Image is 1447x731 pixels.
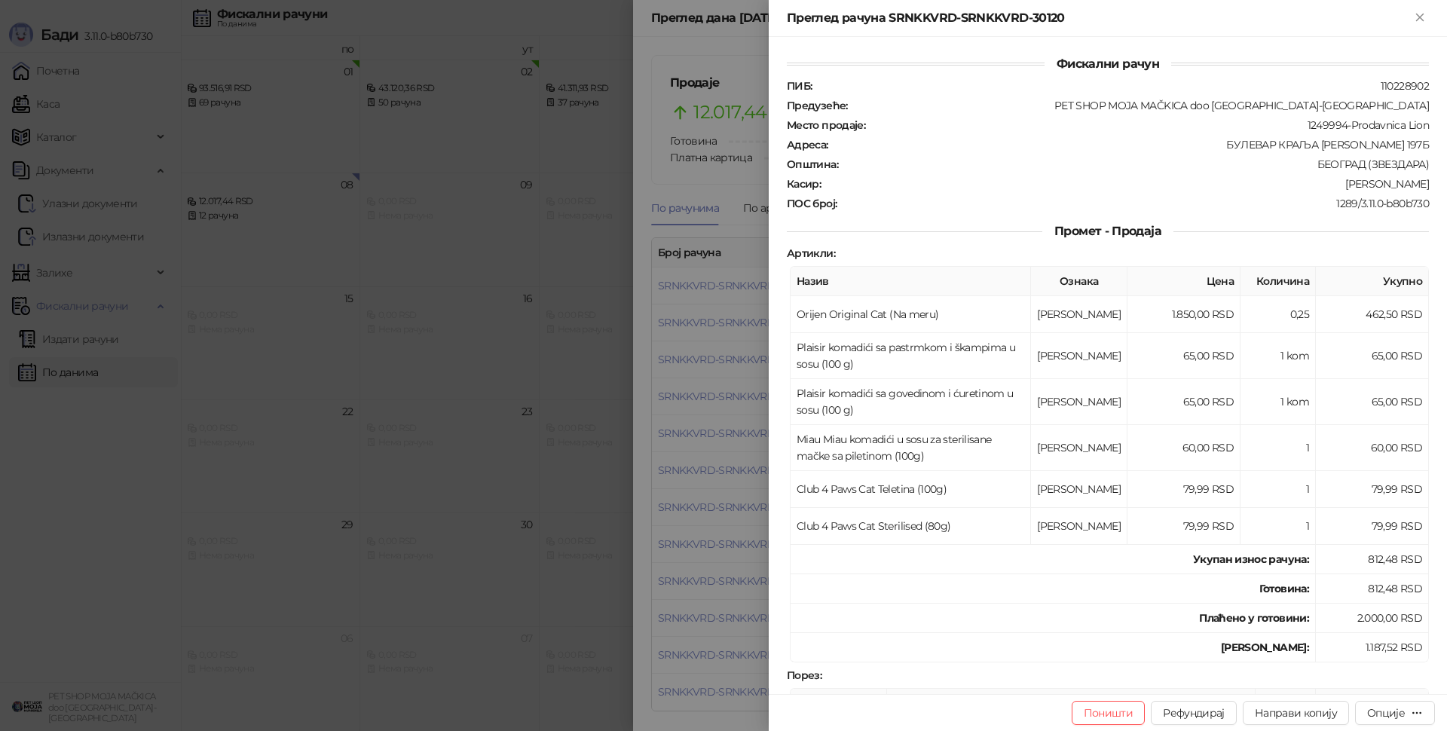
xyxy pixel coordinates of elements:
span: Фискални рачун [1045,57,1171,71]
td: 79,99 RSD [1127,471,1241,508]
td: Club 4 Paws Cat Sterilised (80g) [791,508,1031,545]
div: [PERSON_NAME] [822,177,1430,191]
td: 65,00 RSD [1316,379,1429,425]
div: Опције [1367,706,1405,720]
th: Стопа [1256,689,1316,718]
span: Направи копију [1255,706,1337,720]
button: Close [1411,9,1429,27]
th: Укупно [1316,267,1429,296]
div: БУЛЕВАР КРАЉА [PERSON_NAME] 197Б [830,138,1430,151]
td: [PERSON_NAME] [1031,471,1127,508]
th: Ознака [791,689,887,718]
td: 462,50 RSD [1316,296,1429,333]
td: 60,00 RSD [1127,425,1241,471]
td: 65,00 RSD [1127,333,1241,379]
td: 79,99 RSD [1316,508,1429,545]
td: Plaisir komadići sa govedinom i ćuretinom u sosu (100 g) [791,379,1031,425]
td: 65,00 RSD [1316,333,1429,379]
strong: Место продаје : [787,118,865,132]
td: [PERSON_NAME] [1031,333,1127,379]
div: PET SHOP MOJA MAČKICA doo [GEOGRAPHIC_DATA]-[GEOGRAPHIC_DATA] [849,99,1430,112]
th: Цена [1127,267,1241,296]
td: 812,48 RSD [1316,545,1429,574]
td: [PERSON_NAME] [1031,379,1127,425]
td: 79,99 RSD [1316,471,1429,508]
th: Количина [1241,267,1316,296]
strong: ПОС број : [787,197,837,210]
td: 1 kom [1241,333,1316,379]
strong: Готовина : [1259,582,1309,595]
strong: ПИБ : [787,79,812,93]
button: Поништи [1072,701,1146,725]
td: 79,99 RSD [1127,508,1241,545]
td: 2.000,00 RSD [1316,604,1429,633]
td: 1.850,00 RSD [1127,296,1241,333]
th: Назив [791,267,1031,296]
button: Направи копију [1243,701,1349,725]
strong: Адреса : [787,138,828,151]
button: Рефундирај [1151,701,1237,725]
td: Club 4 Paws Cat Teletina (100g) [791,471,1031,508]
div: 110228902 [813,79,1430,93]
div: Преглед рачуна SRNKKVRD-SRNKKVRD-30120 [787,9,1411,27]
strong: Артикли : [787,246,835,260]
td: 0,25 [1241,296,1316,333]
td: 812,48 RSD [1316,574,1429,604]
div: 1249994-Prodavnica Lion [867,118,1430,132]
td: 1 [1241,508,1316,545]
td: 1 [1241,471,1316,508]
td: [PERSON_NAME] [1031,425,1127,471]
div: БЕОГРАД (ЗВЕЗДАРА) [840,158,1430,171]
strong: Предузеће : [787,99,848,112]
td: [PERSON_NAME] [1031,296,1127,333]
strong: Касир : [787,177,821,191]
td: Miau Miau komadići u sosu za sterilisane mačke sa piletinom (100g) [791,425,1031,471]
strong: Плаћено у готовини: [1199,611,1309,625]
strong: Општина : [787,158,838,171]
td: 1 [1241,425,1316,471]
strong: [PERSON_NAME]: [1221,641,1309,654]
td: 1.187,52 RSD [1316,633,1429,662]
td: Orijen Original Cat (Na meru) [791,296,1031,333]
td: 65,00 RSD [1127,379,1241,425]
strong: Укупан износ рачуна : [1193,552,1309,566]
strong: Порез : [787,668,821,682]
th: Ознака [1031,267,1127,296]
th: Порез [1316,689,1429,718]
td: [PERSON_NAME] [1031,508,1127,545]
span: Промет - Продаја [1042,224,1173,238]
div: 1289/3.11.0-b80b730 [838,197,1430,210]
td: 60,00 RSD [1316,425,1429,471]
th: Име [887,689,1256,718]
td: 1 kom [1241,379,1316,425]
td: Plaisir komadići sa pastrmkom i škampima u sosu (100 g) [791,333,1031,379]
button: Опције [1355,701,1435,725]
